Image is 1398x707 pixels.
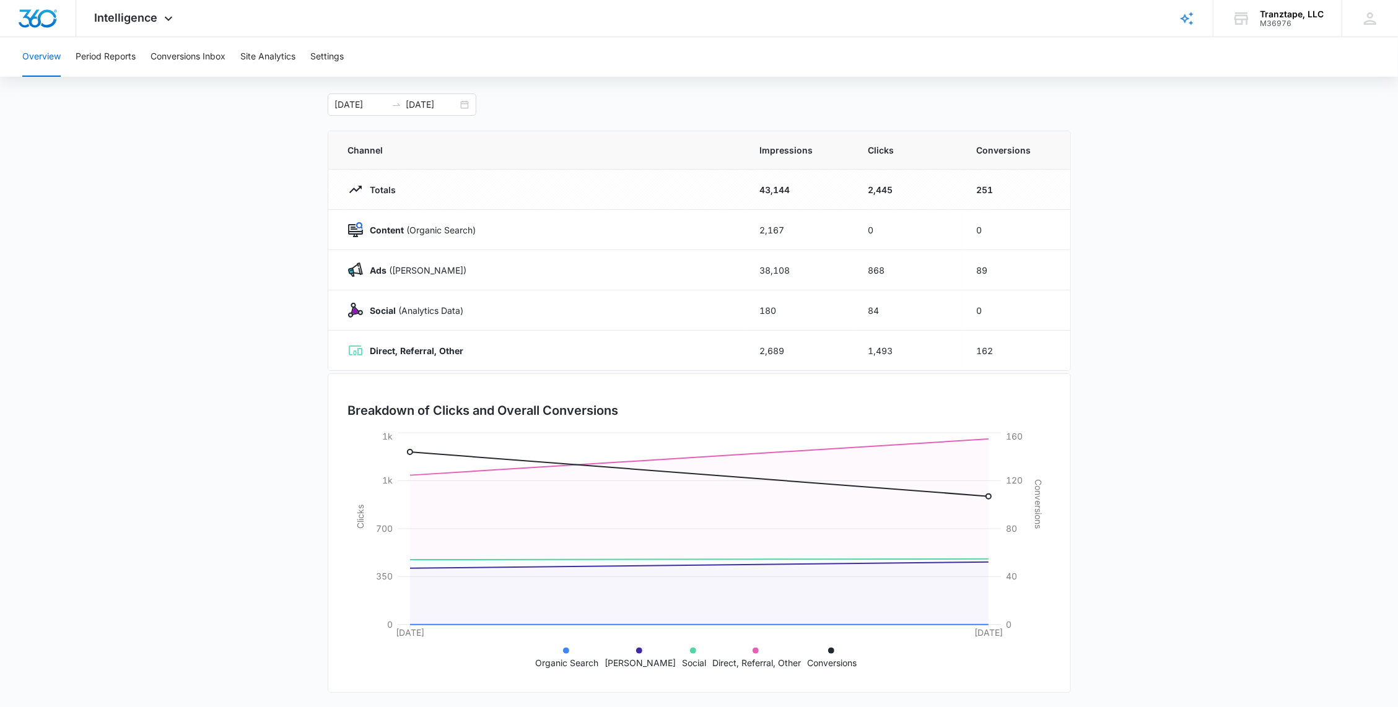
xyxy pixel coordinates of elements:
[1006,431,1023,441] tspan: 160
[382,475,392,486] tspan: 1k
[387,619,392,630] tspan: 0
[977,144,1051,157] span: Conversions
[605,656,676,669] p: [PERSON_NAME]
[1006,619,1011,630] tspan: 0
[962,210,1070,250] td: 0
[354,505,365,529] tspan: Clicks
[406,98,458,111] input: End date
[370,225,404,235] strong: Content
[745,250,854,290] td: 38,108
[962,331,1070,371] td: 162
[1006,571,1017,581] tspan: 40
[348,401,619,420] h3: Breakdown of Clicks and Overall Conversions
[1260,9,1324,19] div: account name
[22,37,61,77] button: Overview
[854,170,962,210] td: 2,445
[370,345,464,356] strong: Direct, Referral, Other
[370,265,387,275] strong: Ads
[962,290,1070,331] td: 0
[348,222,363,237] img: Content
[95,11,158,24] span: Intelligence
[363,223,476,236] p: (Organic Search)
[382,431,392,441] tspan: 1k
[745,210,854,250] td: 2,167
[868,144,947,157] span: Clicks
[854,331,962,371] td: 1,493
[76,37,136,77] button: Period Reports
[391,100,401,110] span: swap-right
[808,656,857,669] p: Conversions
[854,210,962,250] td: 0
[683,656,707,669] p: Social
[310,37,344,77] button: Settings
[348,262,363,277] img: Ads
[760,144,839,157] span: Impressions
[348,303,363,318] img: Social
[536,656,599,669] p: Organic Search
[745,290,854,331] td: 180
[335,98,387,111] input: Start date
[1033,479,1044,529] tspan: Conversions
[363,264,467,277] p: ([PERSON_NAME])
[348,144,730,157] span: Channel
[395,627,424,638] tspan: [DATE]
[962,250,1070,290] td: 89
[962,170,1070,210] td: 251
[974,627,1003,638] tspan: [DATE]
[375,571,392,581] tspan: 350
[240,37,295,77] button: Site Analytics
[363,304,464,317] p: (Analytics Data)
[745,331,854,371] td: 2,689
[745,170,854,210] td: 43,144
[713,656,802,669] p: Direct, Referral, Other
[854,250,962,290] td: 868
[151,37,225,77] button: Conversions Inbox
[1006,475,1023,486] tspan: 120
[391,100,401,110] span: to
[1260,19,1324,28] div: account id
[370,305,396,316] strong: Social
[1006,523,1017,534] tspan: 80
[854,290,962,331] td: 84
[363,183,396,196] p: Totals
[375,523,392,534] tspan: 700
